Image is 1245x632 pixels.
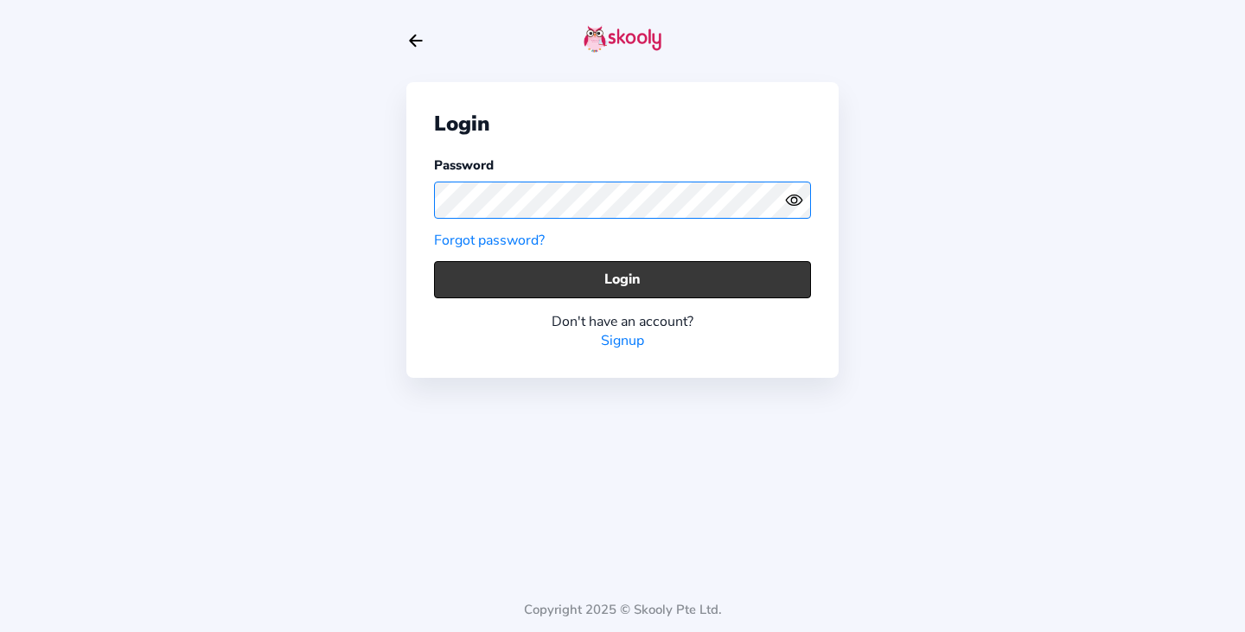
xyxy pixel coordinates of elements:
[434,156,494,174] label: Password
[434,312,811,331] div: Don't have an account?
[785,191,811,209] button: eye outlineeye off outline
[601,331,644,350] a: Signup
[584,25,661,53] img: skooly-logo.png
[434,231,545,250] a: Forgot password?
[434,261,811,298] button: Login
[406,31,425,50] button: arrow back outline
[785,191,803,209] ion-icon: eye outline
[434,110,811,137] div: Login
